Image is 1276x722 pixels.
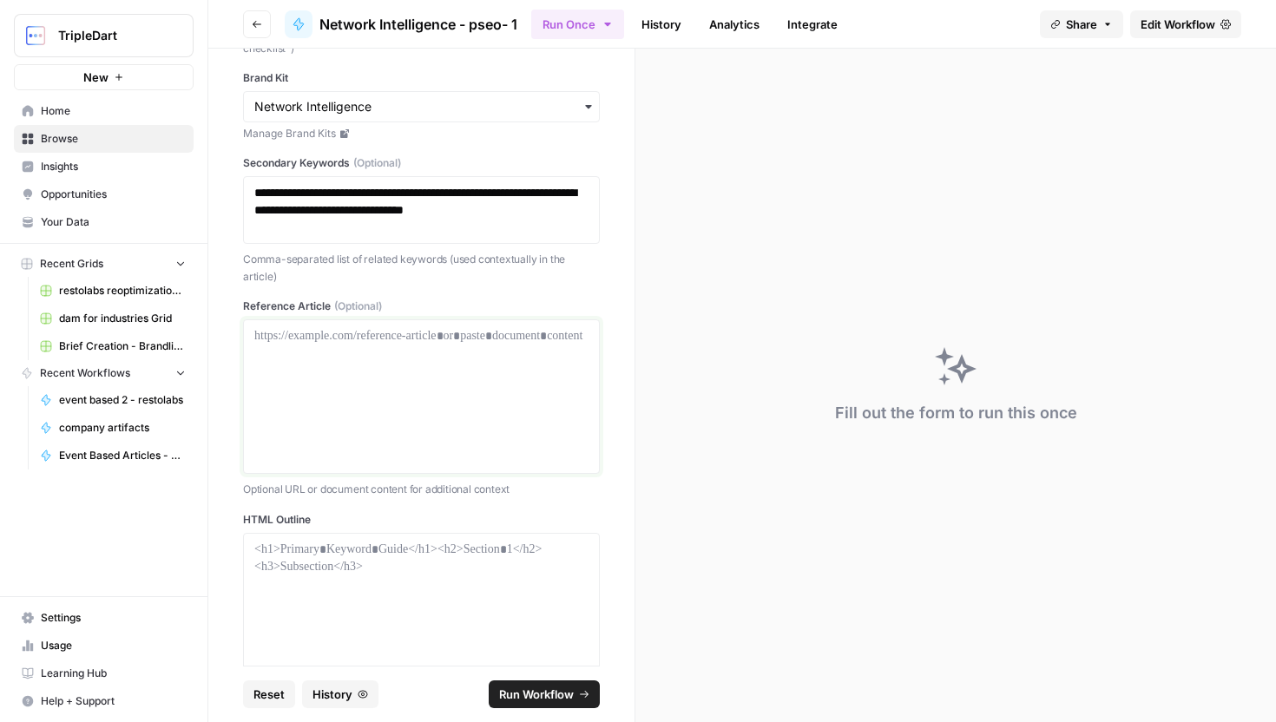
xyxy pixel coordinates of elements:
input: Network Intelligence [254,98,589,115]
span: Home [41,103,186,119]
a: dam for industries Grid [32,305,194,332]
p: Optional URL or document content for additional context [243,481,600,498]
span: Insights [41,159,186,174]
span: Learning Hub [41,666,186,681]
span: Opportunities [41,187,186,202]
a: Usage [14,632,194,660]
button: Run Workflow [489,680,600,708]
span: (Optional) [334,299,382,314]
label: Brand Kit [243,70,600,86]
a: Settings [14,604,194,632]
a: Browse [14,125,194,153]
span: Usage [41,638,186,653]
button: Workspace: TripleDart [14,14,194,57]
span: TripleDart [58,27,163,44]
a: Learning Hub [14,660,194,687]
span: event based 2 - restolabs [59,392,186,408]
span: Brief Creation - Brandlife Grid [59,338,186,354]
span: New [83,69,109,86]
button: New [14,64,194,90]
img: TripleDart Logo [20,20,51,51]
a: Edit Workflow [1130,10,1241,38]
button: Recent Workflows [14,360,194,386]
a: event based 2 - restolabs [32,386,194,414]
a: Your Data [14,208,194,236]
label: Secondary Keywords [243,155,600,171]
span: Recent Grids [40,256,103,272]
button: Recent Grids [14,251,194,277]
a: Brief Creation - Brandlife Grid [32,332,194,360]
span: Run Workflow [499,686,574,703]
button: Help + Support [14,687,194,715]
a: Insights [14,153,194,180]
a: Manage Brand Kits [243,126,600,141]
span: Network Intelligence - pseo- 1 [319,14,517,35]
span: restolabs reoptimizations aug [59,283,186,299]
a: restolabs reoptimizations aug [32,277,194,305]
span: History [312,686,352,703]
a: History [631,10,692,38]
a: Network Intelligence - pseo- 1 [285,10,517,38]
label: Reference Article [243,299,600,314]
button: Reset [243,680,295,708]
span: company artifacts [59,420,186,436]
button: Share [1040,10,1123,38]
span: Edit Workflow [1141,16,1215,33]
span: Recent Workflows [40,365,130,381]
a: Event Based Articles - Restolabs [32,442,194,469]
span: Reset [253,686,285,703]
span: dam for industries Grid [59,311,186,326]
div: Fill out the form to run this once [835,401,1077,425]
span: Share [1066,16,1097,33]
span: Event Based Articles - Restolabs [59,448,186,463]
span: Browse [41,131,186,147]
label: HTML Outline [243,512,600,528]
p: Comma-separated list of related keywords (used contextually in the article) [243,251,600,285]
a: company artifacts [32,414,194,442]
button: Run Once [531,10,624,39]
button: History [302,680,378,708]
span: Your Data [41,214,186,230]
a: Opportunities [14,180,194,208]
a: Analytics [699,10,770,38]
span: Settings [41,610,186,626]
span: (Optional) [353,155,401,171]
span: Help + Support [41,693,186,709]
a: Home [14,97,194,125]
a: Integrate [777,10,848,38]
